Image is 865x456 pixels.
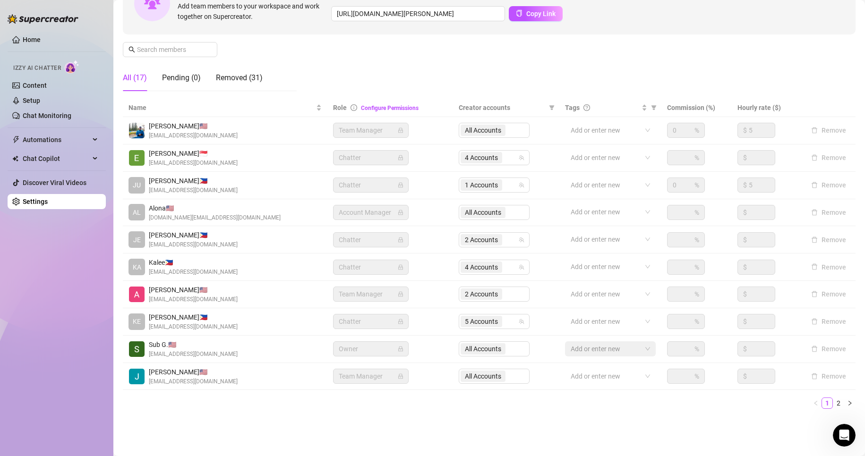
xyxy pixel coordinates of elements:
[807,125,850,136] button: Remove
[9,191,168,211] p: Learn about the Supercreator platform and its features
[807,343,850,355] button: Remove
[822,398,832,408] a: 1
[129,123,145,138] img: Emad Ataei
[810,397,822,409] button: left
[398,319,403,324] span: lock
[361,105,419,111] a: Configure Permissions
[9,131,168,141] p: Izzy - AI Chatter
[519,182,524,188] span: team
[12,155,18,162] img: Chat Copilot
[339,233,403,247] span: Chatter
[149,131,238,140] span: [EMAIL_ADDRESS][DOMAIN_NAME]
[110,318,127,325] span: Help
[149,121,238,131] span: [PERSON_NAME] 🇺🇸
[339,123,403,137] span: Team Manager
[149,377,238,386] span: [EMAIL_ADDRESS][DOMAIN_NAME]
[565,102,580,113] span: Tags
[807,371,850,382] button: Remove
[149,350,238,359] span: [EMAIL_ADDRESS][DOMAIN_NAME]
[149,339,238,350] span: Sub G. 🇺🇸
[9,262,44,271] span: 13 articles
[807,207,850,218] button: Remove
[519,237,524,243] span: team
[509,6,563,21] button: Copy Link
[149,285,238,295] span: [PERSON_NAME] 🇺🇸
[339,260,403,274] span: Chatter
[807,262,850,273] button: Remove
[516,10,522,17] span: copy
[807,152,850,163] button: Remove
[94,295,142,332] button: Help
[149,295,238,304] span: [EMAIL_ADDRESS][DOMAIN_NAME]
[123,72,147,84] div: All (17)
[461,262,502,273] span: 4 Accounts
[398,182,403,188] span: lock
[149,322,238,331] span: [EMAIL_ADDRESS][DOMAIN_NAME]
[398,210,403,215] span: lock
[9,238,168,248] p: Frequently Asked Questions
[133,235,141,245] span: JE
[133,180,141,190] span: JU
[339,151,403,165] span: Chatter
[55,318,87,325] span: Messages
[519,319,524,324] span: team
[23,198,48,205] a: Settings
[807,316,850,327] button: Remove
[465,316,498,327] span: 5 Accounts
[149,367,238,377] span: [PERSON_NAME] 🇺🇸
[133,262,141,272] span: KA
[339,314,403,329] span: Chatter
[398,346,403,352] span: lock
[526,10,556,17] span: Copy Link
[9,106,40,116] span: 5 articles
[129,341,145,357] img: Sub Genius
[23,179,86,186] a: Discover Viral Videos
[339,205,403,220] span: Account Manager
[833,397,844,409] li: 2
[461,316,502,327] span: 5 Accounts
[156,318,174,325] span: News
[129,150,145,166] img: Eduardo Leon Jr
[13,64,61,73] span: Izzy AI Chatter
[398,127,403,133] span: lock
[83,4,108,20] h1: Help
[465,235,498,245] span: 2 Accounts
[149,176,238,186] span: [PERSON_NAME] 🇵🇭
[216,72,263,84] div: Removed (31)
[519,264,524,270] span: team
[14,318,33,325] span: Home
[149,257,238,268] span: Kalee 🇵🇭
[142,295,189,332] button: News
[129,369,145,384] img: Jodi
[23,112,71,119] a: Chat Monitoring
[807,179,850,191] button: Remove
[583,104,590,111] span: question-circle
[339,178,403,192] span: Chatter
[149,230,238,240] span: [PERSON_NAME] 🇵🇭
[9,143,168,152] p: Learn about our AI Chatter - Izzy
[149,159,238,168] span: [EMAIL_ADDRESS][DOMAIN_NAME]
[833,398,844,408] a: 2
[549,105,555,110] span: filter
[129,287,145,302] img: Alexicon Ortiaga
[65,60,79,74] img: AI Chatter
[810,397,822,409] li: Previous Page
[844,397,856,409] button: right
[732,99,802,117] th: Hourly rate ($)
[137,44,204,55] input: Search members
[465,180,498,190] span: 1 Accounts
[519,155,524,160] span: team
[339,287,403,301] span: Team Manager
[9,213,44,223] span: 12 articles
[149,268,238,277] span: [EMAIL_ADDRESS][DOMAIN_NAME]
[9,287,168,296] p: Billing
[333,104,347,111] span: Role
[23,97,40,104] a: Setup
[149,186,238,195] span: [EMAIL_ADDRESS][DOMAIN_NAME]
[398,373,403,379] span: lock
[461,152,502,163] span: 4 Accounts
[351,104,357,111] span: info-circle
[807,288,850,300] button: Remove
[23,82,47,89] a: Content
